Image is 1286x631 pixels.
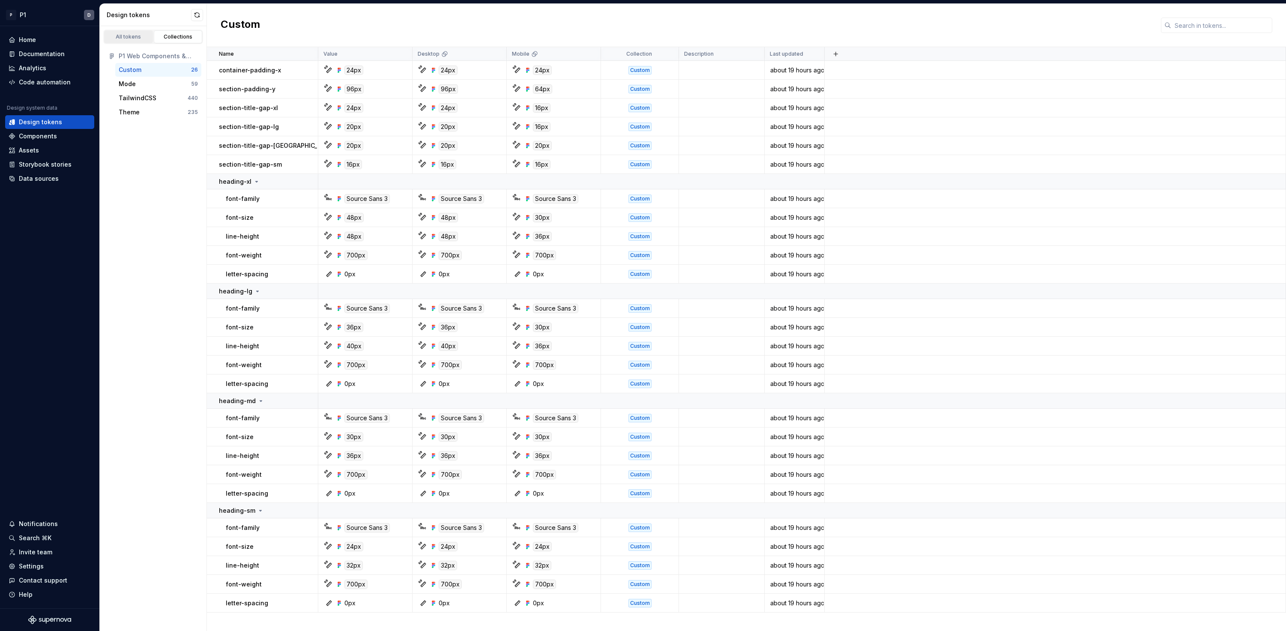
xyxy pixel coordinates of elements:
[765,123,824,131] div: about 19 hours ago
[628,523,652,532] div: Custom
[19,132,57,141] div: Components
[628,141,652,150] div: Custom
[628,433,652,441] div: Custom
[115,77,201,91] a: Mode59
[344,413,390,423] div: Source Sans 3
[533,194,578,203] div: Source Sans 3
[533,213,552,222] div: 30px
[191,81,198,87] div: 59
[344,580,368,589] div: 700px
[344,341,364,351] div: 40px
[439,470,462,479] div: 700px
[19,160,72,169] div: Storybook stories
[344,66,363,75] div: 24px
[226,561,259,570] p: line-height
[533,251,556,260] div: 700px
[533,323,552,332] div: 30px
[439,141,458,150] div: 20px
[344,523,390,532] div: Source Sans 3
[344,103,363,113] div: 24px
[533,122,550,132] div: 16px
[19,36,36,44] div: Home
[533,489,544,498] div: 0px
[628,194,652,203] div: Custom
[226,599,268,607] p: letter-spacing
[628,323,652,332] div: Custom
[5,574,94,587] button: Contact support
[5,172,94,185] a: Data sources
[344,470,368,479] div: 700px
[226,433,254,441] p: font-size
[5,545,94,559] a: Invite team
[439,213,458,222] div: 48px
[226,580,262,589] p: font-weight
[439,451,458,461] div: 36px
[439,580,462,589] div: 700px
[6,10,16,20] div: P
[439,380,450,388] div: 0px
[19,174,59,183] div: Data sources
[344,451,363,461] div: 36px
[219,85,275,93] p: section-padding-y
[628,251,652,260] div: Custom
[628,213,652,222] div: Custom
[628,470,652,479] div: Custom
[107,33,150,40] div: All tokens
[226,542,254,551] p: font-size
[765,85,824,93] div: about 19 hours ago
[439,232,458,241] div: 48px
[533,599,544,607] div: 0px
[439,542,458,551] div: 24px
[344,232,364,241] div: 48px
[439,270,450,278] div: 0px
[439,360,462,370] div: 700px
[439,194,484,203] div: Source Sans 3
[439,84,458,94] div: 96px
[533,523,578,532] div: Source Sans 3
[628,580,652,589] div: Custom
[115,105,201,119] button: Theme235
[628,489,652,498] div: Custom
[157,33,200,40] div: Collections
[533,542,552,551] div: 24px
[628,452,652,460] div: Custom
[226,361,262,369] p: font-weight
[188,95,198,102] div: 440
[226,380,268,388] p: letter-spacing
[533,103,550,113] div: 16px
[765,489,824,498] div: about 19 hours ago
[19,562,44,571] div: Settings
[628,270,652,278] div: Custom
[512,51,529,57] p: Mobile
[684,51,714,57] p: Description
[19,118,62,126] div: Design tokens
[628,342,652,350] div: Custom
[19,64,46,72] div: Analytics
[344,251,368,260] div: 700px
[765,141,824,150] div: about 19 hours ago
[115,63,201,77] a: Custom26
[226,414,260,422] p: font-family
[323,51,338,57] p: Value
[765,304,824,313] div: about 19 hours ago
[439,323,458,332] div: 36px
[344,489,356,498] div: 0px
[533,432,552,442] div: 30px
[5,531,94,545] button: Search ⌘K
[439,304,484,313] div: Source Sans 3
[5,517,94,531] button: Notifications
[119,66,141,74] div: Custom
[7,105,57,111] div: Design system data
[5,158,94,171] a: Storybook stories
[5,47,94,61] a: Documentation
[765,561,824,570] div: about 19 hours ago
[765,270,824,278] div: about 19 hours ago
[28,616,71,624] svg: Supernova Logo
[533,561,551,570] div: 32px
[19,146,39,155] div: Assets
[344,141,363,150] div: 20px
[219,51,234,57] p: Name
[19,534,51,542] div: Search ⌘K
[628,599,652,607] div: Custom
[226,304,260,313] p: font-family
